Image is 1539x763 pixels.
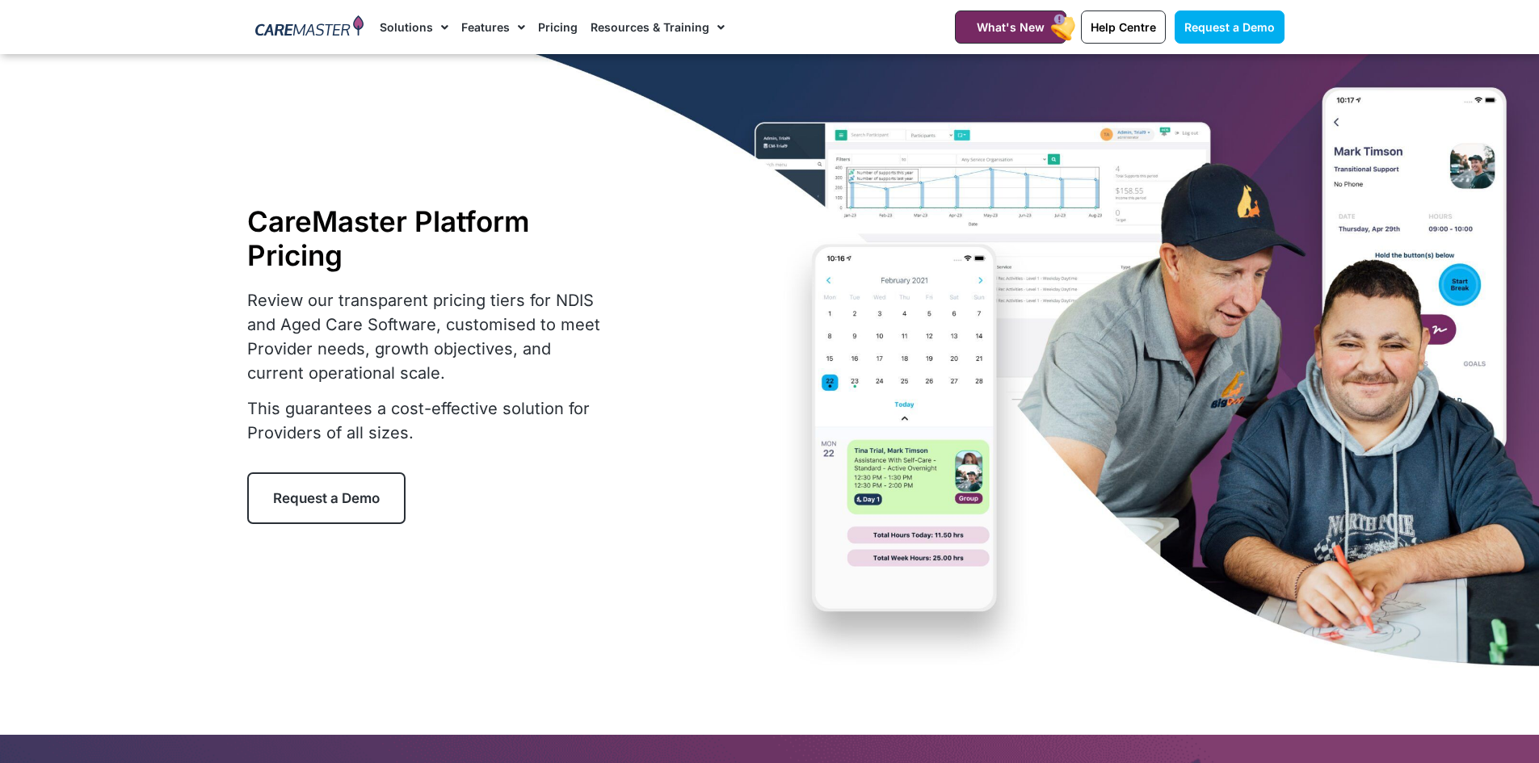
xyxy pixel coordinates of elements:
p: This guarantees a cost-effective solution for Providers of all sizes. [247,396,611,445]
span: Request a Demo [1184,20,1275,34]
span: What's New [977,20,1045,34]
a: Help Centre [1081,10,1166,44]
h1: CareMaster Platform Pricing [247,204,611,272]
a: Request a Demo [1175,10,1285,44]
img: CareMaster Logo [255,15,364,40]
a: Request a Demo [247,472,406,524]
p: Review our transparent pricing tiers for NDIS and Aged Care Software, customised to meet Provider... [247,288,611,385]
span: Request a Demo [273,490,380,506]
span: Help Centre [1091,20,1156,34]
a: What's New [955,10,1066,44]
